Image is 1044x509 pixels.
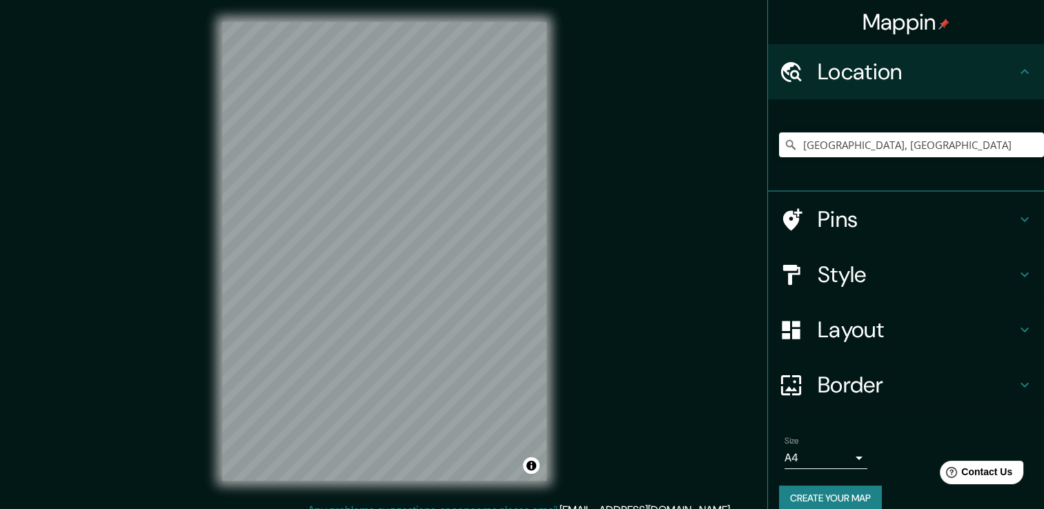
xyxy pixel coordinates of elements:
[818,261,1016,288] h4: Style
[818,316,1016,343] h4: Layout
[523,457,540,474] button: Toggle attribution
[863,8,950,36] h4: Mappin
[785,447,867,469] div: A4
[921,455,1029,494] iframe: Help widget launcher
[785,435,799,447] label: Size
[818,206,1016,233] h4: Pins
[768,302,1044,357] div: Layout
[779,132,1044,157] input: Pick your city or area
[938,19,949,30] img: pin-icon.png
[768,247,1044,302] div: Style
[818,58,1016,86] h4: Location
[818,371,1016,399] h4: Border
[222,22,546,481] canvas: Map
[768,44,1044,99] div: Location
[768,192,1044,247] div: Pins
[768,357,1044,412] div: Border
